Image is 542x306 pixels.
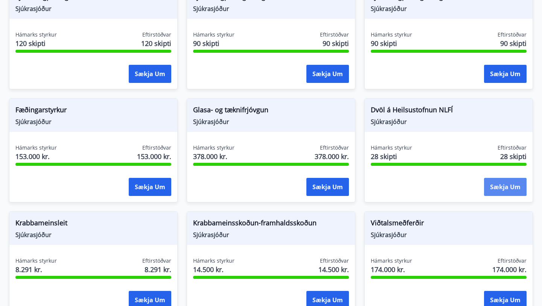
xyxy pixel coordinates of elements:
[15,144,57,151] span: Hámarks styrkur
[315,151,349,161] span: 378.000 kr.
[320,31,349,38] span: Eftirstöðvar
[193,31,234,38] span: Hámarks styrkur
[484,65,527,83] button: Sækja um
[15,231,171,239] span: Sjúkrasjóður
[371,265,412,274] span: 174.000 kr.
[306,178,349,196] button: Sækja um
[371,118,527,126] span: Sjúkrasjóður
[492,265,527,274] span: 174.000 kr.
[193,5,349,13] span: Sjúkrasjóður
[193,151,234,161] span: 378.000 kr.
[323,38,349,48] span: 90 skipti
[141,38,171,48] span: 120 skipti
[193,257,234,265] span: Hámarks styrkur
[15,151,57,161] span: 153.000 kr.
[320,257,349,265] span: Eftirstöðvar
[15,31,57,38] span: Hámarks styrkur
[129,178,171,196] button: Sækja um
[371,38,412,48] span: 90 skipti
[142,257,171,265] span: Eftirstöðvar
[498,31,527,38] span: Eftirstöðvar
[306,65,349,83] button: Sækja um
[498,257,527,265] span: Eftirstöðvar
[15,38,57,48] span: 120 skipti
[193,144,234,151] span: Hámarks styrkur
[193,218,349,231] span: Krabbameinsskoðun-framhaldsskoðun
[498,144,527,151] span: Eftirstöðvar
[193,265,234,274] span: 14.500 kr.
[371,5,527,13] span: Sjúkrasjóður
[371,144,412,151] span: Hámarks styrkur
[15,257,57,265] span: Hámarks styrkur
[145,265,171,274] span: 8.291 kr.
[371,231,527,239] span: Sjúkrasjóður
[15,265,57,274] span: 8.291 kr.
[371,151,412,161] span: 28 skipti
[500,38,527,48] span: 90 skipti
[142,31,171,38] span: Eftirstöðvar
[15,5,171,13] span: Sjúkrasjóður
[129,65,171,83] button: Sækja um
[371,105,527,118] span: Dvöl á Heilsustofnun NLFÍ
[371,257,412,265] span: Hámarks styrkur
[371,31,412,38] span: Hámarks styrkur
[193,231,349,239] span: Sjúkrasjóður
[318,265,349,274] span: 14.500 kr.
[484,178,527,196] button: Sækja um
[15,118,171,126] span: Sjúkrasjóður
[193,105,349,118] span: Glasa- og tæknifrjóvgun
[193,118,349,126] span: Sjúkrasjóður
[15,105,171,118] span: Fæðingarstyrkur
[371,218,527,231] span: Viðtalsmeðferðir
[193,38,234,48] span: 90 skipti
[142,144,171,151] span: Eftirstöðvar
[137,151,171,161] span: 153.000 kr.
[320,144,349,151] span: Eftirstöðvar
[15,218,171,231] span: Krabbameinsleit
[500,151,527,161] span: 28 skipti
